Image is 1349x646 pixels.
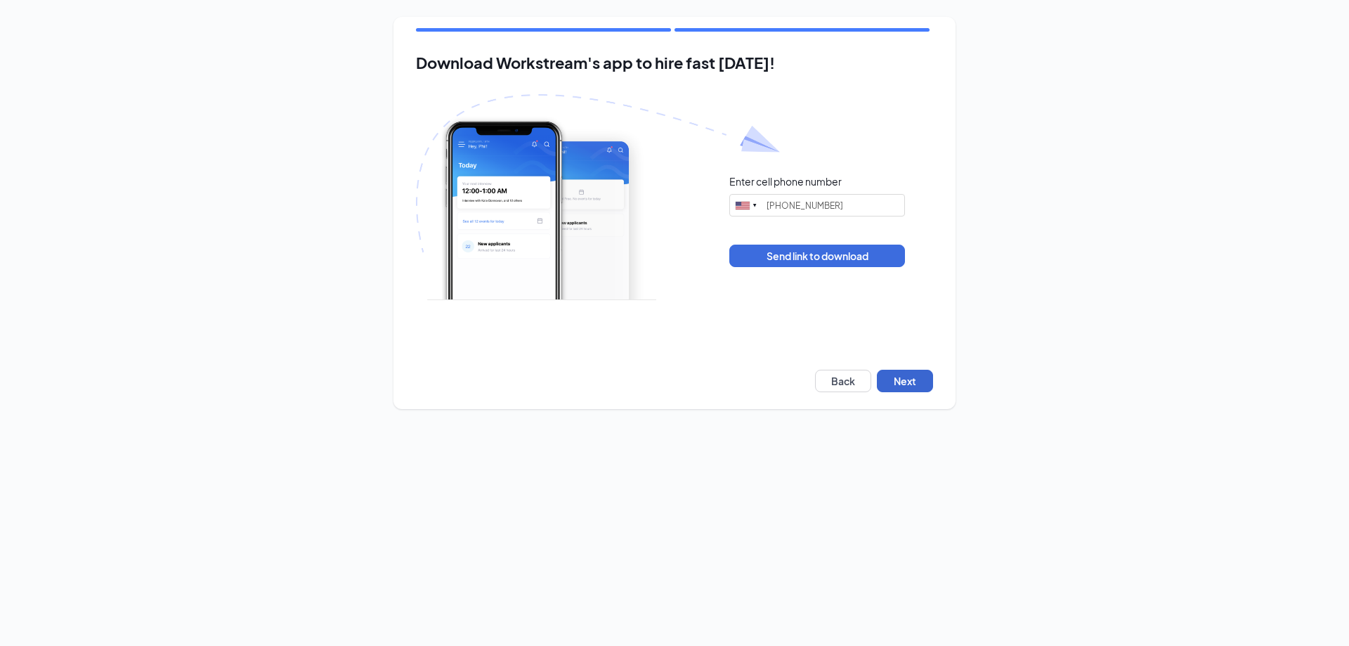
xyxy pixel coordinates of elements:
[815,370,871,392] button: Back
[729,174,842,188] div: Enter cell phone number
[729,194,905,217] input: (201) 555-0123
[729,245,905,267] button: Send link to download
[416,54,933,72] h2: Download Workstream's app to hire fast [DATE]!
[416,94,780,300] img: Download Workstream's app with paper plane
[730,195,762,216] div: United States: +1
[877,370,933,392] button: Next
